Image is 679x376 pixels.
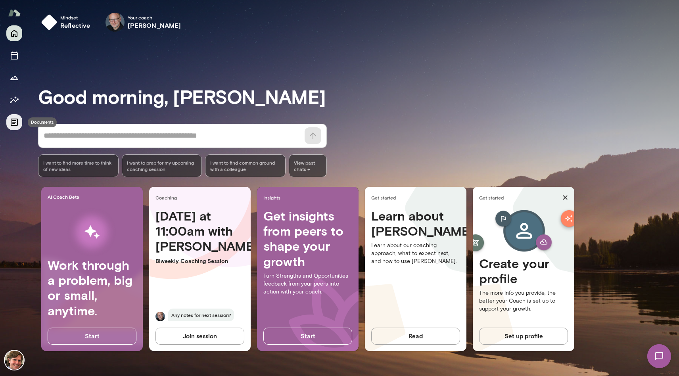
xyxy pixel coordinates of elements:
[289,154,327,177] span: View past chats ->
[205,154,286,177] div: I want to find common ground with a colleague
[38,85,679,107] h3: Good morning, [PERSON_NAME]
[479,328,568,344] button: Set up profile
[263,208,352,269] h4: Get insights from peers to shape your growth
[38,154,119,177] div: I want to find more time to think of new ideas
[263,272,352,296] p: Turn Strengths and Opportunities feedback from your peers into action with your coach.
[38,10,97,35] button: Mindsetreflective
[6,114,22,130] button: Documents
[479,256,568,286] h4: Create your profile
[48,194,140,200] span: AI Coach Beta
[371,328,460,344] button: Read
[128,21,181,30] h6: [PERSON_NAME]
[263,328,352,344] button: Start
[60,21,90,30] h6: reflective
[6,25,22,41] button: Home
[479,194,559,201] span: Get started
[6,70,22,86] button: Growth Plan
[155,208,244,254] h4: [DATE] at 11:00am with [PERSON_NAME]
[210,159,280,172] span: I want to find common ground with a colleague
[41,14,57,30] img: mindset
[155,328,244,344] button: Join session
[43,159,113,172] span: I want to find more time to think of new ideas
[168,309,234,321] span: Any notes for next session?
[48,257,136,318] h4: Work through a problem, big or small, anytime.
[479,289,568,313] p: The more info you provide, the better your Coach is set up to support your growth.
[122,154,202,177] div: I want to prep for my upcoming coaching session
[263,194,355,201] span: Insights
[155,257,244,265] p: Biweekly Coaching Session
[482,208,565,256] img: Create profile
[57,207,127,257] img: AI Workflows
[371,208,460,239] h4: Learn about [PERSON_NAME]
[155,194,247,201] span: Coaching
[28,117,57,127] div: Documents
[127,159,197,172] span: I want to prep for my upcoming coaching session
[60,14,90,21] span: Mindset
[371,194,463,201] span: Get started
[128,14,181,21] span: Your coach
[48,328,136,344] button: Start
[8,5,21,20] img: Mento
[6,92,22,108] button: Insights
[371,242,460,265] p: Learn about our coaching approach, what to expect next, and how to use [PERSON_NAME].
[6,48,22,63] button: Sessions
[155,312,165,321] img: Nick
[100,10,187,35] div: Nick GouldYour coach[PERSON_NAME]
[5,351,24,370] img: Jonathan Sims
[105,13,125,32] img: Nick Gould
